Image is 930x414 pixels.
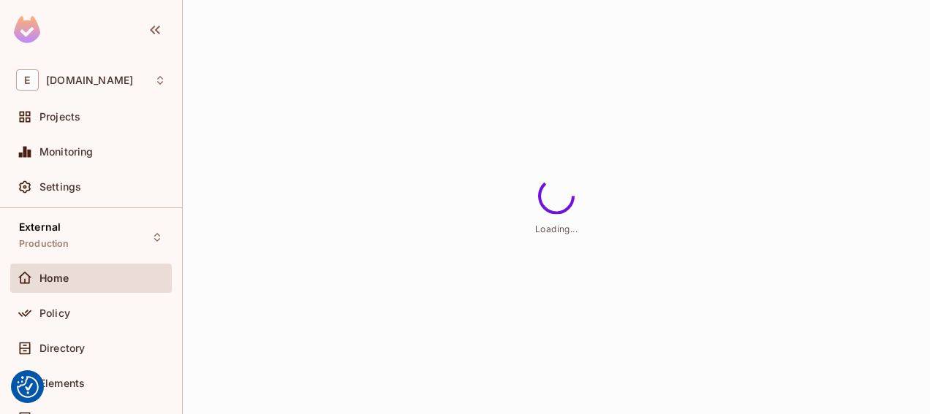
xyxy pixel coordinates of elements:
[17,376,39,398] img: Revisit consent button
[19,221,61,233] span: External
[535,223,578,234] span: Loading...
[46,74,133,86] span: Workspace: entec-int.com
[39,111,80,123] span: Projects
[39,146,94,158] span: Monitoring
[19,238,69,250] span: Production
[39,307,70,319] span: Policy
[39,181,81,193] span: Settings
[39,342,85,354] span: Directory
[39,272,69,284] span: Home
[16,69,39,91] span: E
[17,376,39,398] button: Consent Preferences
[14,16,40,43] img: SReyMgAAAABJRU5ErkJggg==
[39,377,85,389] span: Elements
